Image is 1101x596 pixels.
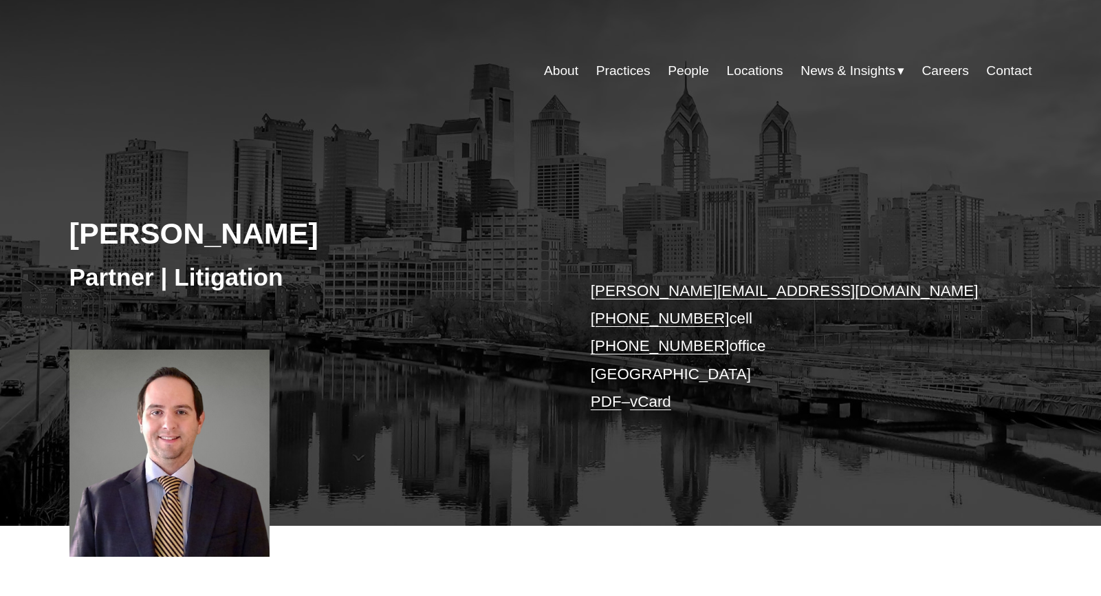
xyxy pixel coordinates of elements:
a: [PERSON_NAME][EMAIL_ADDRESS][DOMAIN_NAME] [591,282,979,299]
h2: [PERSON_NAME] [69,215,551,251]
p: cell office [GEOGRAPHIC_DATA] – [591,277,992,416]
a: Locations [727,58,783,84]
a: vCard [630,393,671,410]
a: [PHONE_NUMBER] [591,310,730,327]
a: About [544,58,578,84]
a: PDF [591,393,622,410]
a: Contact [986,58,1032,84]
a: Practices [596,58,651,84]
a: folder dropdown [800,58,904,84]
span: News & Insights [800,59,895,83]
a: Careers [922,58,969,84]
a: People [668,58,709,84]
h3: Partner | Litigation [69,262,551,292]
a: [PHONE_NUMBER] [591,337,730,354]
